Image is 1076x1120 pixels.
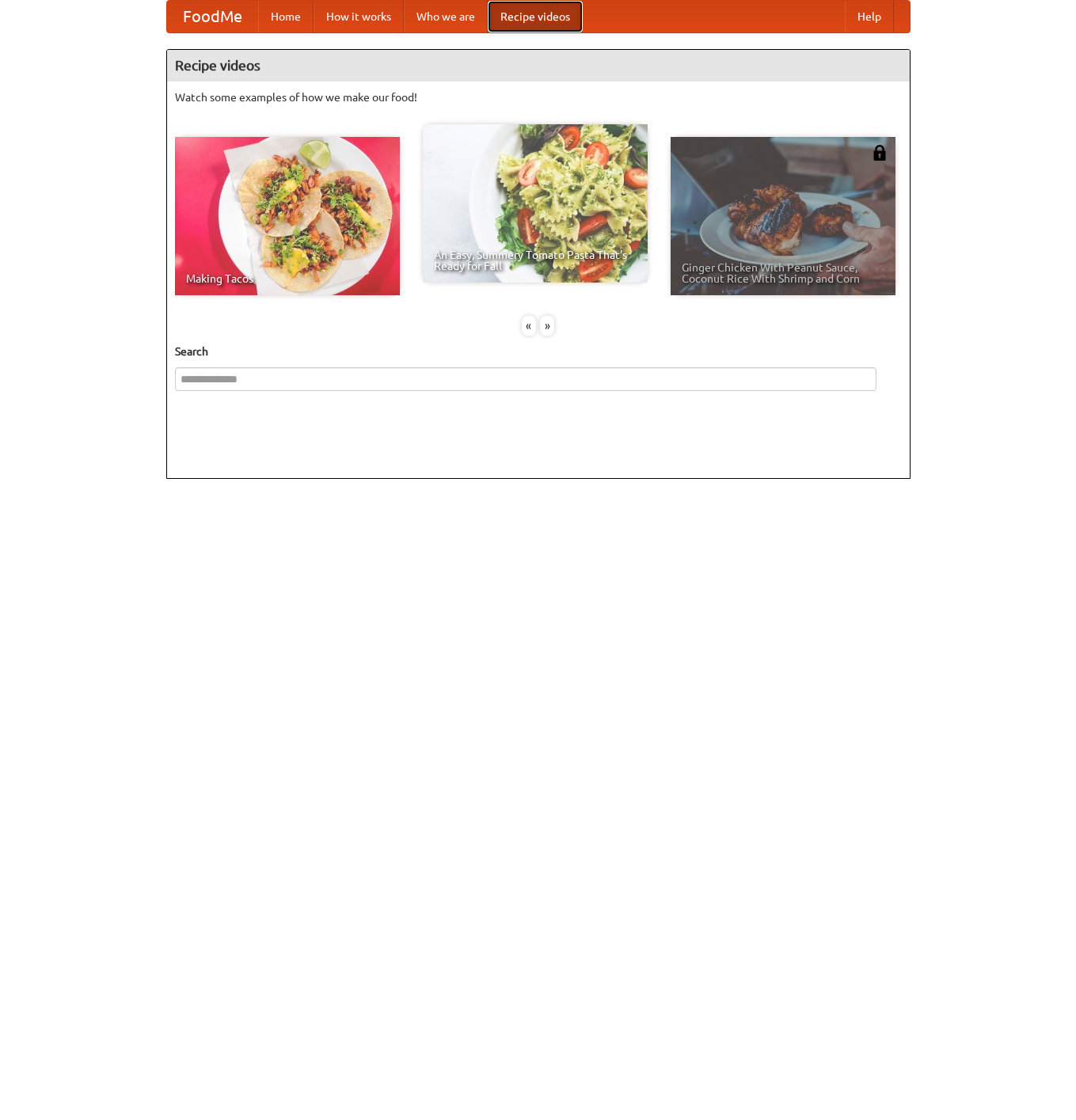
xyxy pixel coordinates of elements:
a: Making Tacos [175,137,400,295]
a: How it works [314,1,404,32]
div: » [540,316,554,336]
p: Watch some examples of how we make our food! [175,89,902,105]
span: An Easy, Summery Tomato Pasta That's Ready for Fall [434,249,637,271]
span: Making Tacos [186,273,389,284]
a: An Easy, Summery Tomato Pasta That's Ready for Fall [423,124,648,283]
h5: Search [175,344,902,359]
div: « [522,316,536,336]
h4: Recipe videos [167,50,910,82]
a: FoodMe [167,1,258,32]
a: Who we are [404,1,488,32]
img: 483408.png [872,145,888,161]
a: Home [258,1,314,32]
a: Recipe videos [488,1,583,32]
a: Help [845,1,894,32]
